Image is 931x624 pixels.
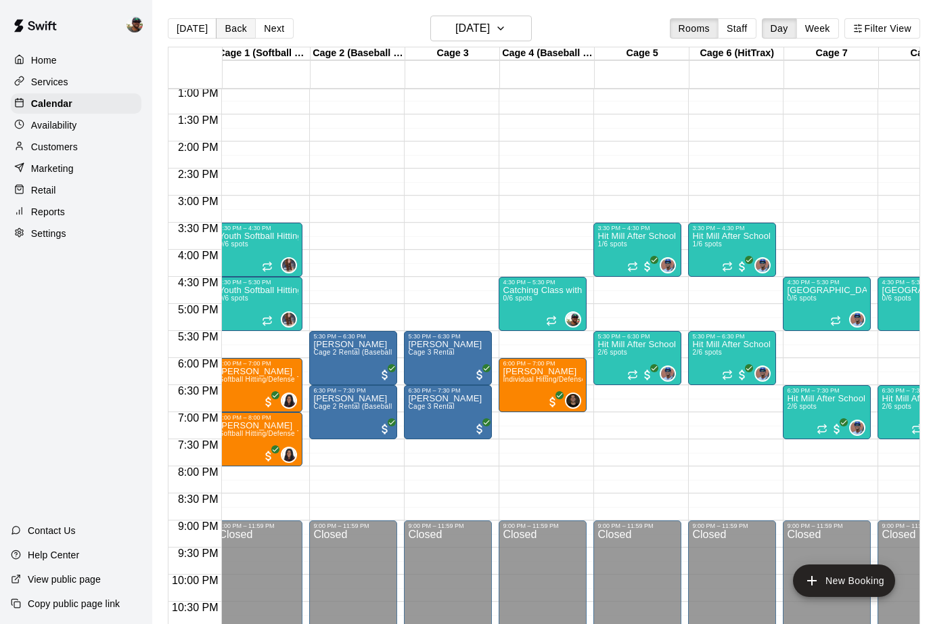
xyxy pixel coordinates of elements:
span: Recurring event [262,315,273,326]
span: Francis Grullon [855,311,865,328]
div: KaDedra Temple [281,447,297,463]
div: 7:00 PM – 8:00 PM: Piper Cowan [214,412,302,466]
div: 3:30 PM – 4:30 PM [692,225,772,231]
img: Francis Grullon [850,421,864,434]
button: Back [216,18,256,39]
span: 5:30 PM [175,331,222,342]
img: Ben Boykin [127,16,143,32]
button: Day [762,18,797,39]
span: All customers have paid [735,368,749,382]
span: Recurring event [627,370,638,380]
span: 1/6 spots filled [692,240,722,248]
span: 0/6 spots filled [787,294,817,302]
div: 9:00 PM – 11:59 PM [787,522,867,529]
span: Cage 3 Rental [408,403,454,410]
div: 3:30 PM – 4:30 PM: Hit Mill After School Academy- Hitting [593,223,681,277]
a: Availability [11,115,141,135]
img: Jaidyn Harris [282,313,296,326]
p: View public page [28,573,101,586]
div: 4:30 PM – 5:30 PM: Youth Softball Hitting Class (Ages 11-13U) [214,277,302,331]
div: Cage 2 (Baseball Pitching Machine) [311,47,405,60]
div: 5:30 PM – 6:30 PM: Hit Mill After School Academy 10-13u- Hitting [688,331,776,385]
div: Cage 5 [595,47,689,60]
span: 2:30 PM [175,169,222,180]
div: 9:00 PM – 11:59 PM [597,522,677,529]
div: 5:30 PM – 6:30 PM: Jordan Hernandez [309,331,397,385]
span: Kyle Harris [570,393,581,409]
div: Francis Grullon [660,365,676,382]
div: 5:30 PM – 6:30 PM [408,333,488,340]
span: Recurring event [627,261,638,272]
span: All customers have paid [641,260,654,273]
div: Home [11,50,141,70]
div: 9:00 PM – 11:59 PM [503,522,583,529]
p: Reports [31,205,65,219]
span: All customers have paid [473,422,486,436]
div: Francis Grullon [660,257,676,273]
span: 2/6 spots filled [692,349,722,356]
div: 4:30 PM – 5:30 PM [503,279,583,286]
span: 6:00 PM [175,358,222,370]
span: 1:30 PM [175,114,222,126]
span: Individual Hitting/Defense Training: 1 hour [503,376,638,383]
span: Cage 2 Rental (Baseball Pitching Machine) [313,403,451,410]
p: Calendar [31,97,72,110]
span: Francis Grullon [760,257,771,273]
img: KaDedra Temple [282,448,296,462]
div: Cage 1 (Softball Pitching Machine) [216,47,311,60]
div: Francis Grullon [754,365,771,382]
div: 3:30 PM – 4:30 PM [597,225,677,231]
span: Softball Hitting/Defense Training: 1 hour [219,430,347,437]
button: [DATE] [430,16,532,41]
button: [DATE] [168,18,217,39]
div: Marketing [11,158,141,179]
p: Help Center [28,548,79,562]
p: Contact Us [28,524,76,537]
span: Recurring event [830,315,841,326]
span: Cage 3 Rental [408,349,454,356]
p: Customers [31,140,78,154]
a: Services [11,72,141,92]
span: 4:30 PM [175,277,222,288]
span: Recurring event [911,424,922,434]
span: Softball Hitting/Defense Training: 1 hour [219,376,347,383]
div: 9:00 PM – 11:59 PM [692,522,772,529]
p: Marketing [31,162,74,175]
button: Staff [718,18,756,39]
a: Calendar [11,93,141,114]
div: 5:30 PM – 6:30 PM [597,333,677,340]
span: All customers have paid [378,368,392,382]
span: 6:30 PM [175,385,222,397]
span: 0/6 spots filled [219,294,248,302]
div: Kyle Harris [565,393,581,409]
span: 8:30 PM [175,493,222,505]
div: 5:30 PM – 6:30 PM: Hit Mill After School Academy 10-13u- Hitting [593,331,681,385]
img: KaDedra Temple [282,394,296,407]
div: 7:00 PM – 8:00 PM [219,414,298,421]
div: 6:30 PM – 7:30 PM [313,387,393,394]
div: 9:00 PM – 11:59 PM [408,522,488,529]
div: Cage 3 [405,47,500,60]
span: Ben Boykin [570,311,581,328]
span: Recurring event [722,261,733,272]
p: Retail [31,183,56,197]
span: 2/6 spots filled [787,403,817,410]
a: Customers [11,137,141,157]
span: 2/6 spots filled [597,349,627,356]
div: 4:30 PM – 5:30 PM: Catching Class with Ben Boykin [499,277,587,331]
span: Francis Grullon [665,257,676,273]
span: 10:00 PM [168,575,221,586]
img: Kyle Harris [566,394,580,407]
span: 0/6 spots filled [503,294,532,302]
span: 3:30 PM [175,223,222,234]
span: All customers have paid [473,368,486,382]
span: Recurring event [546,315,557,326]
span: KaDedra Temple [286,393,297,409]
img: Jaidyn Harris [282,259,296,272]
a: Reports [11,202,141,222]
div: Francis Grullon [849,311,865,328]
img: Francis Grullon [850,313,864,326]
